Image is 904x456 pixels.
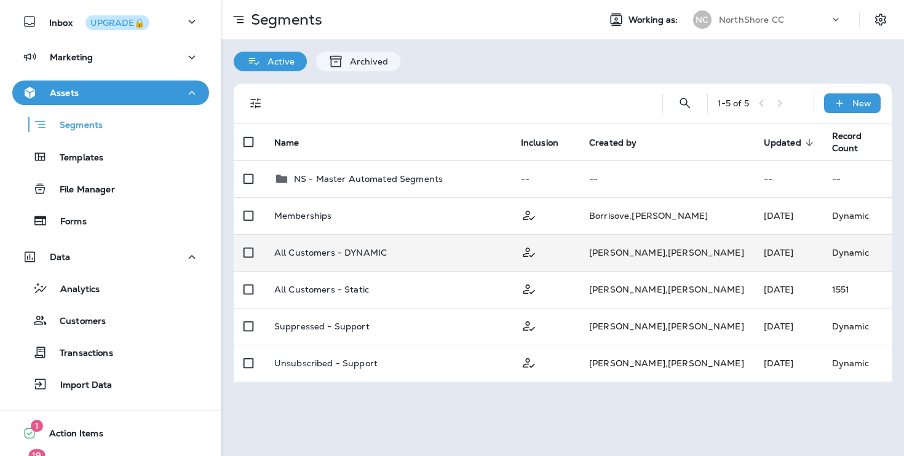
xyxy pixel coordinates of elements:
p: Memberships [274,211,332,221]
p: Segments [246,10,322,29]
span: Customer Only [521,283,537,294]
td: Dynamic [822,308,892,345]
div: UPGRADE🔒 [90,18,145,27]
p: Analytics [48,284,100,296]
button: Filters [244,91,268,116]
td: [DATE] [754,308,822,345]
span: Updated [764,137,817,148]
td: Dynamic [822,234,892,271]
span: Name [274,137,315,148]
td: [PERSON_NAME] , [PERSON_NAME] [579,234,754,271]
span: Customer Only [521,356,537,368]
p: Data [50,252,71,262]
p: Suppressed - Support [274,321,370,331]
span: Inclusion [521,137,574,148]
p: Archived [344,57,388,66]
span: Record Count [832,130,862,154]
span: Customer Only [521,246,537,257]
div: NC [693,10,712,29]
p: Assets [50,88,79,98]
span: Created by [589,138,636,148]
button: File Manager [12,176,209,202]
span: Name [274,138,299,148]
td: Borrisove , [PERSON_NAME] [579,197,754,234]
td: -- [579,160,754,197]
td: [PERSON_NAME] , [PERSON_NAME] [579,308,754,345]
button: Analytics [12,275,209,301]
p: Import Data [48,380,113,391]
div: 1 - 5 of 5 [718,98,749,108]
td: [DATE] [754,197,822,234]
button: InboxUPGRADE🔒 [12,9,209,34]
span: Customer Only [521,209,537,220]
span: 1 [31,420,43,432]
p: Inbox [49,15,149,28]
p: Active [261,57,295,66]
button: Import Data [12,371,209,397]
p: NS - Master Automated Segments [294,174,443,184]
button: Forms [12,208,209,234]
span: Action Items [37,428,103,443]
td: [DATE] [754,234,822,271]
td: -- [511,160,579,197]
button: Data [12,245,209,269]
td: Dynamic [822,197,892,234]
span: Inclusion [521,138,558,148]
p: Segments [47,120,103,132]
p: File Manager [47,184,115,196]
td: Dynamic [822,345,892,382]
td: [PERSON_NAME] , [PERSON_NAME] [579,271,754,308]
button: Segments [12,111,209,138]
button: Customers [12,307,209,333]
p: NorthShore CC [719,15,784,25]
p: Customers [47,316,106,328]
td: [DATE] [754,271,822,308]
span: Updated [764,138,801,148]
button: Templates [12,144,209,170]
p: Unsubscribed - Support [274,358,378,368]
p: New [852,98,871,108]
p: Marketing [50,52,93,62]
p: Transactions [47,348,113,360]
span: Working as: [628,15,681,25]
p: All Customers - DYNAMIC [274,248,387,257]
p: All Customers - Static [274,285,369,294]
span: Created by [589,137,652,148]
td: -- [822,160,892,197]
td: 1551 [822,271,892,308]
button: UPGRADE🔒 [85,15,149,30]
button: 1Action Items [12,421,209,446]
button: Transactions [12,339,209,365]
button: Marketing [12,45,209,69]
td: -- [754,160,822,197]
button: Settings [870,9,892,31]
td: [DATE] [754,345,822,382]
button: Search Segments [673,91,697,116]
p: Templates [47,152,103,164]
button: Assets [12,81,209,105]
td: [PERSON_NAME] , [PERSON_NAME] [579,345,754,382]
p: Forms [48,216,87,228]
span: Customer Only [521,320,537,331]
